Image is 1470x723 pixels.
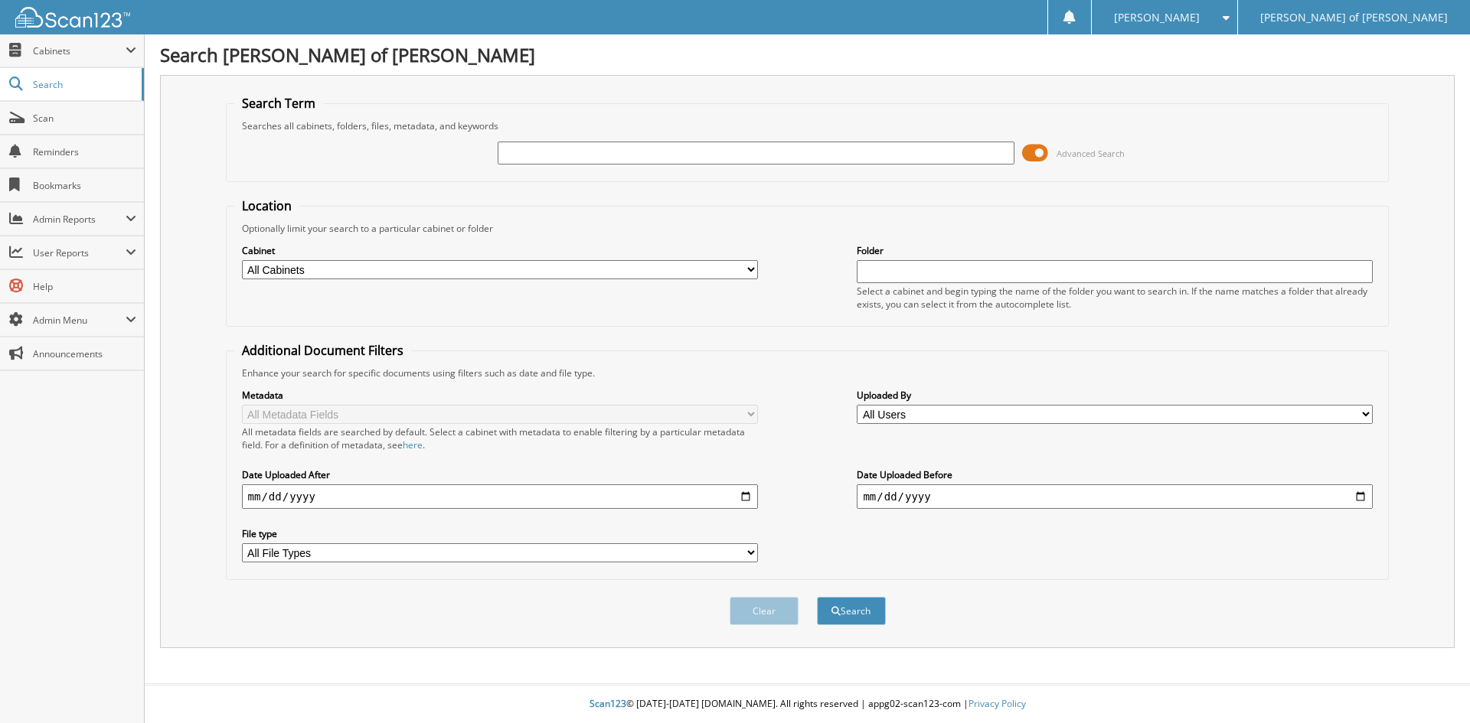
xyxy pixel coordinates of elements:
[857,389,1373,402] label: Uploaded By
[590,697,626,710] span: Scan123
[33,44,126,57] span: Cabinets
[242,244,758,257] label: Cabinet
[160,42,1455,67] h1: Search [PERSON_NAME] of [PERSON_NAME]
[403,438,423,451] a: here
[1260,13,1448,22] span: [PERSON_NAME] of [PERSON_NAME]
[33,179,136,192] span: Bookmarks
[969,697,1026,710] a: Privacy Policy
[33,78,134,91] span: Search
[15,7,130,28] img: scan123-logo-white.svg
[33,347,136,360] span: Announcements
[817,597,886,625] button: Search
[145,686,1470,723] div: © [DATE]-[DATE] [DOMAIN_NAME]. All rights reserved | appg02-scan123-com |
[33,145,136,158] span: Reminders
[1114,13,1200,22] span: [PERSON_NAME]
[857,244,1373,257] label: Folder
[730,597,799,625] button: Clear
[857,285,1373,311] div: Select a cabinet and begin typing the name of the folder you want to search in. If the name match...
[242,425,758,451] div: All metadata fields are searched by default. Select a cabinet with metadata to enable filtering b...
[1057,148,1125,159] span: Advanced Search
[234,119,1381,132] div: Searches all cabinets, folders, files, metadata, and keywords
[33,246,126,259] span: User Reports
[33,280,136,293] span: Help
[234,342,411,359] legend: Additional Document Filters
[33,112,136,125] span: Scan
[234,197,299,214] legend: Location
[1393,650,1470,723] iframe: Chat Widget
[242,468,758,481] label: Date Uploaded After
[857,484,1373,509] input: end
[234,366,1381,379] div: Enhance your search for specific documents using filters such as date and file type.
[234,95,323,112] legend: Search Term
[242,484,758,509] input: start
[242,527,758,540] label: File type
[33,213,126,226] span: Admin Reports
[242,389,758,402] label: Metadata
[234,222,1381,235] div: Optionally limit your search to a particular cabinet or folder
[857,468,1373,481] label: Date Uploaded Before
[33,314,126,327] span: Admin Menu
